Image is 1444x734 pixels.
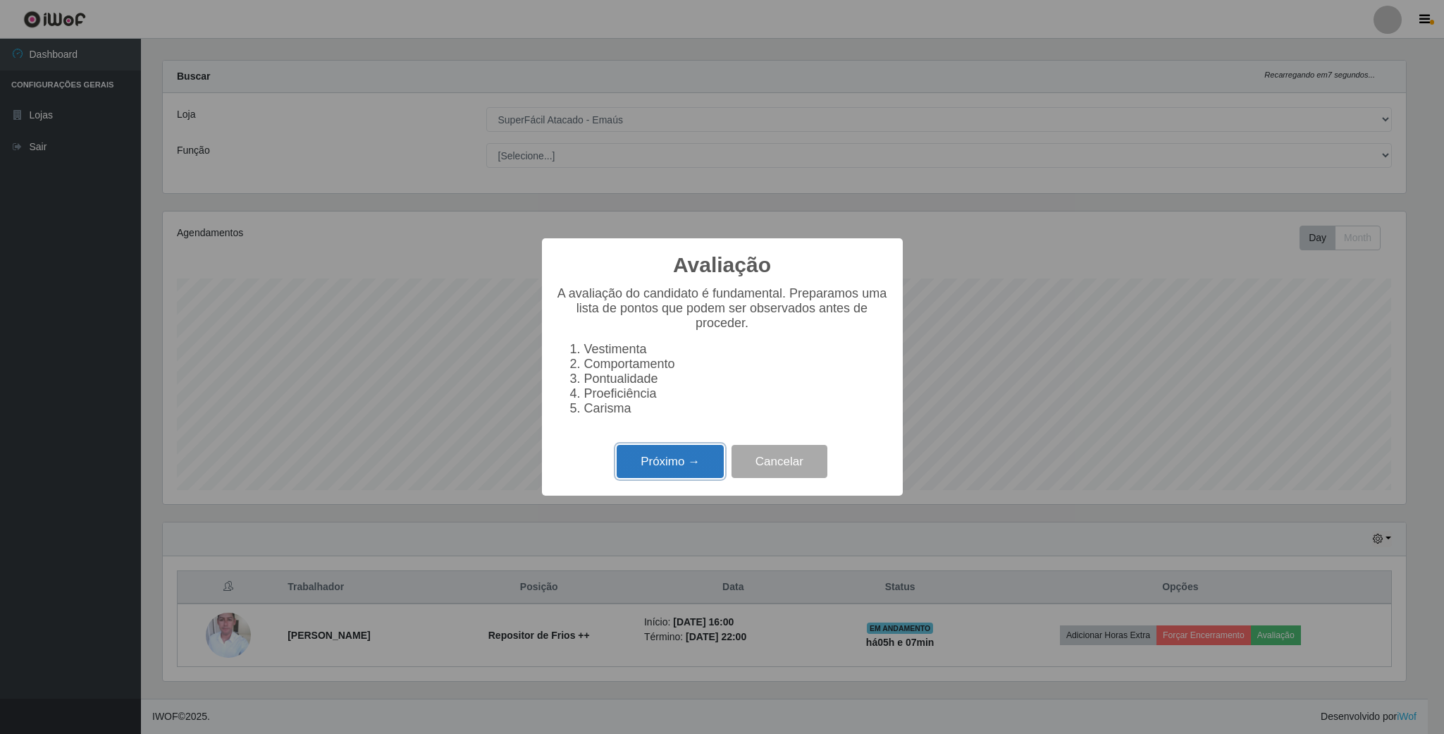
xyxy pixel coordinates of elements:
[617,445,724,478] button: Próximo →
[732,445,827,478] button: Cancelar
[584,357,889,372] li: Comportamento
[584,342,889,357] li: Vestimenta
[584,372,889,386] li: Pontualidade
[584,386,889,401] li: Proeficiência
[584,401,889,416] li: Carisma
[673,252,771,278] h2: Avaliação
[556,286,889,331] p: A avaliação do candidato é fundamental. Preparamos uma lista de pontos que podem ser observados a...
